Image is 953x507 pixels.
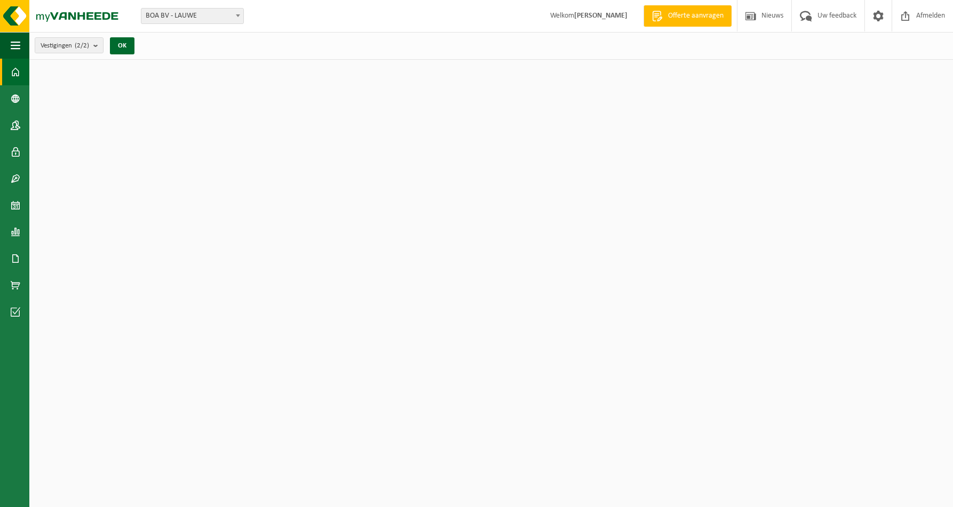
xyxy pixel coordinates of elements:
a: Offerte aanvragen [644,5,732,27]
strong: [PERSON_NAME] [574,12,628,20]
span: BOA BV - LAUWE [141,8,244,24]
count: (2/2) [75,42,89,49]
button: OK [110,37,134,54]
span: BOA BV - LAUWE [141,9,243,23]
span: Offerte aanvragen [665,11,726,21]
button: Vestigingen(2/2) [35,37,104,53]
span: Vestigingen [41,38,89,54]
